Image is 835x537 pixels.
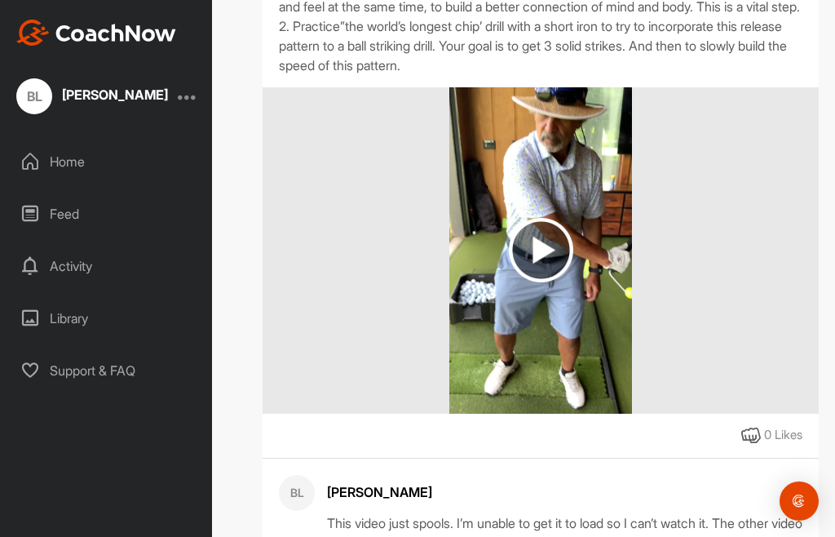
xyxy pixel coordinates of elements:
img: media [449,87,633,414]
div: Open Intercom Messenger [780,482,819,521]
img: play [509,218,573,282]
div: BL [279,475,315,511]
div: [PERSON_NAME] [327,482,802,502]
div: Library [9,298,205,339]
div: Home [9,141,205,182]
div: BL [16,78,52,114]
div: Support & FAQ [9,350,205,391]
div: Activity [9,246,205,286]
div: [PERSON_NAME] [62,88,168,101]
div: Feed [9,193,205,234]
div: 0 Likes [764,426,802,445]
img: CoachNow [16,20,176,46]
